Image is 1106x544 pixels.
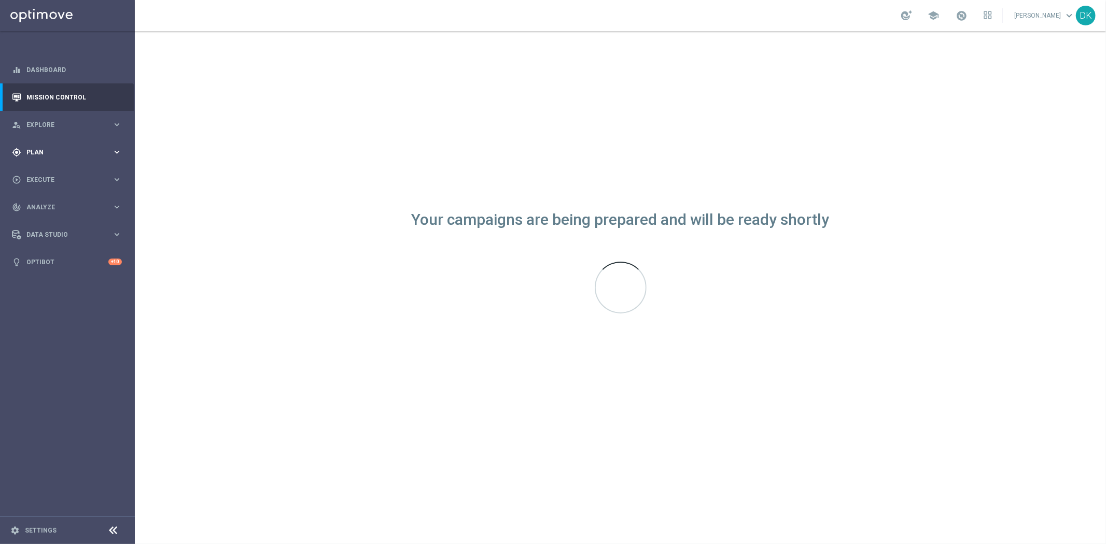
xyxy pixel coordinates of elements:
a: Settings [25,527,57,534]
i: keyboard_arrow_right [112,230,122,239]
i: lightbulb [12,257,21,267]
div: Mission Control [12,83,122,111]
div: Dashboard [12,56,122,83]
i: keyboard_arrow_right [112,202,122,212]
a: Optibot [26,248,108,276]
button: person_search Explore keyboard_arrow_right [11,121,122,129]
button: Mission Control [11,93,122,102]
button: equalizer Dashboard [11,66,122,74]
span: keyboard_arrow_down [1063,10,1075,21]
i: person_search [12,120,21,130]
div: Execute [12,175,112,184]
div: +10 [108,259,122,265]
i: keyboard_arrow_right [112,120,122,130]
button: play_circle_outline Execute keyboard_arrow_right [11,176,122,184]
i: settings [10,526,20,535]
span: Plan [26,149,112,155]
div: Explore [12,120,112,130]
div: DK [1076,6,1096,25]
a: [PERSON_NAME]keyboard_arrow_down [1013,8,1076,23]
i: equalizer [12,65,21,75]
i: play_circle_outline [12,175,21,184]
a: Mission Control [26,83,122,111]
span: Data Studio [26,232,112,238]
span: Explore [26,122,112,128]
span: Analyze [26,204,112,210]
button: track_changes Analyze keyboard_arrow_right [11,203,122,211]
div: Analyze [12,203,112,212]
div: Data Studio [12,230,112,239]
i: gps_fixed [12,148,21,157]
span: school [928,10,939,21]
i: track_changes [12,203,21,212]
div: Your campaigns are being prepared and will be ready shortly [412,216,830,224]
span: Execute [26,177,112,183]
button: gps_fixed Plan keyboard_arrow_right [11,148,122,156]
button: lightbulb Optibot +10 [11,258,122,266]
div: Optibot [12,248,122,276]
i: keyboard_arrow_right [112,147,122,157]
div: Plan [12,148,112,157]
a: Dashboard [26,56,122,83]
i: keyboard_arrow_right [112,175,122,184]
button: Data Studio keyboard_arrow_right [11,231,122,239]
